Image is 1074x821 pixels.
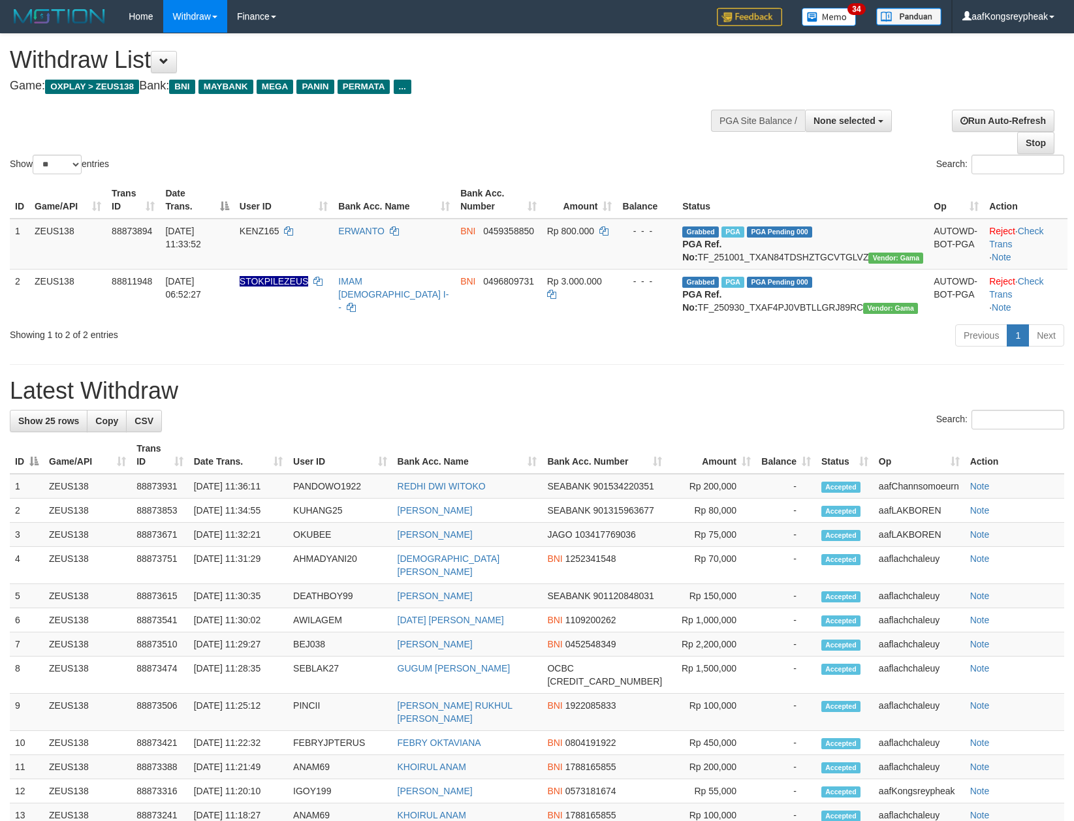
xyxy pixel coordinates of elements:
[131,694,189,731] td: 88873506
[10,181,29,219] th: ID
[483,276,534,287] span: Copy 0496809731 to clipboard
[398,505,473,516] a: [PERSON_NAME]
[874,608,965,632] td: aaflachchaleuy
[747,226,812,238] span: PGA Pending
[874,632,965,657] td: aaflachchaleuy
[131,657,189,694] td: 88873474
[874,755,965,779] td: aaflachchaleuy
[10,437,44,474] th: ID: activate to sort column descending
[131,584,189,608] td: 88873615
[288,779,392,803] td: IGOY199
[711,110,805,132] div: PGA Site Balance /
[45,80,139,94] span: OXPLAY > ZEUS138
[189,608,288,632] td: [DATE] 11:30:02
[398,481,486,491] a: REDHI DWI WITOKO
[970,615,990,625] a: Note
[131,731,189,755] td: 88873421
[547,553,562,564] span: BNI
[10,547,44,584] td: 4
[10,410,87,432] a: Show 25 rows
[398,762,466,772] a: KHOIRUL ANAM
[971,410,1064,429] input: Search:
[547,639,562,649] span: BNI
[874,584,965,608] td: aaflachchaleuy
[874,731,965,755] td: aaflachchaleuy
[547,786,562,796] span: BNI
[257,80,294,94] span: MEGA
[44,731,131,755] td: ZEUS138
[677,269,928,319] td: TF_250930_TXAF4PJ0VBTLLGRJ89RC
[189,499,288,523] td: [DATE] 11:34:55
[392,437,543,474] th: Bank Acc. Name: activate to sort column ascending
[756,523,816,547] td: -
[198,80,253,94] span: MAYBANK
[565,762,616,772] span: Copy 1788165855 to clipboard
[44,499,131,523] td: ZEUS138
[398,615,504,625] a: [DATE] [PERSON_NAME]
[970,810,990,820] a: Note
[547,762,562,772] span: BNI
[970,553,990,564] a: Note
[682,226,719,238] span: Grabbed
[952,110,1054,132] a: Run Auto-Refresh
[677,181,928,219] th: Status
[44,437,131,474] th: Game/API: activate to sort column ascending
[126,410,162,432] a: CSV
[288,632,392,657] td: BEJ038
[547,276,602,287] span: Rp 3.000.000
[10,694,44,731] td: 9
[131,608,189,632] td: 88873541
[288,694,392,731] td: PINCII
[288,608,392,632] td: AWILAGEM
[593,505,654,516] span: Copy 901315963677 to clipboard
[667,608,756,632] td: Rp 1,000,000
[970,591,990,601] a: Note
[29,219,106,270] td: ZEUS138
[29,269,106,319] td: ZEUS138
[847,3,865,15] span: 34
[189,523,288,547] td: [DATE] 11:32:21
[398,737,481,748] a: FEBRY OKTAVIANA
[296,80,334,94] span: PANIN
[460,276,475,287] span: BNI
[821,786,861,798] span: Accepted
[189,547,288,584] td: [DATE] 11:31:29
[338,276,449,313] a: IMAM [DEMOGRAPHIC_DATA] I--
[928,269,984,319] td: AUTOWD-BOT-PGA
[622,275,672,288] div: - - -
[10,80,703,93] h4: Game: Bank:
[288,474,392,499] td: PANDOWO1922
[593,481,654,491] span: Copy 901534220351 to clipboard
[970,786,990,796] a: Note
[821,738,861,749] span: Accepted
[165,226,201,249] span: [DATE] 11:33:52
[338,80,390,94] span: PERMATA
[928,219,984,270] td: AUTOWD-BOT-PGA
[288,657,392,694] td: SEBLAK27
[234,181,333,219] th: User ID: activate to sort column ascending
[189,657,288,694] td: [DATE] 11:28:35
[1007,324,1029,347] a: 1
[821,701,861,712] span: Accepted
[10,779,44,803] td: 12
[112,276,152,287] span: 88811948
[565,786,616,796] span: Copy 0573181674 to clipboard
[10,47,703,73] h1: Withdraw List
[756,779,816,803] td: -
[868,253,923,264] span: Vendor URL: https://trx31.1velocity.biz
[876,8,941,25] img: panduan.png
[970,737,990,748] a: Note
[483,226,534,236] span: Copy 0459358850 to clipboard
[805,110,892,132] button: None selected
[756,657,816,694] td: -
[169,80,195,94] span: BNI
[44,474,131,499] td: ZEUS138
[542,437,667,474] th: Bank Acc. Number: activate to sort column ascending
[756,608,816,632] td: -
[821,530,861,541] span: Accepted
[10,731,44,755] td: 10
[288,755,392,779] td: ANAM69
[984,181,1067,219] th: Action
[165,276,201,300] span: [DATE] 06:52:27
[984,269,1067,319] td: · ·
